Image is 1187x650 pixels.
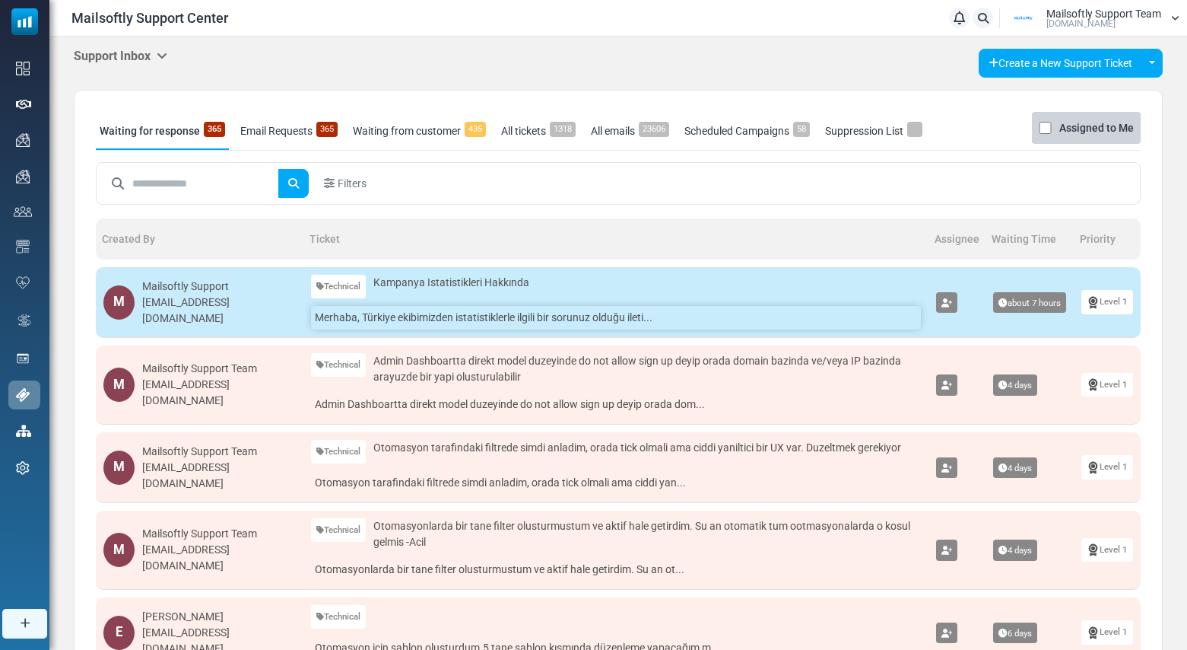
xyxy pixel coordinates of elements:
div: Mailsoftly Support Team [142,361,296,377]
div: M [103,533,135,567]
a: Email Requests365 [236,112,341,150]
div: [EMAIL_ADDRESS][DOMAIN_NAME] [142,295,296,327]
img: support-icon-active.svg [16,388,30,402]
a: All tickets1318 [497,112,579,150]
img: dashboard-icon.svg [16,62,30,75]
a: Waiting for response365 [96,112,229,150]
a: Technical [311,353,366,377]
a: Level 1 [1081,538,1133,562]
span: Mailsoftly Support Center [71,8,228,28]
span: 4 days [993,457,1037,479]
div: [EMAIL_ADDRESS][DOMAIN_NAME] [142,460,296,492]
div: M [103,285,135,320]
div: Mailsoftly Support [142,279,296,295]
span: 1318 [550,122,576,137]
div: Mailsoftly Support Team [142,526,296,542]
a: Suppression List [821,112,926,150]
a: Technical [311,440,366,464]
span: Otomasyon tarafindaki filtrede simdi anladim, orada tick olmali ama ciddi yaniltici bir UX var. D... [373,440,901,456]
a: Otomasyon tarafindaki filtrede simdi anladim, orada tick olmali ama ciddi yan... [311,471,921,495]
img: contacts-icon.svg [14,206,32,217]
span: 365 [316,122,338,137]
div: Mailsoftly Support Team [142,444,296,460]
a: All emails23606 [587,112,673,150]
span: 365 [204,122,225,137]
a: Level 1 [1081,373,1133,397]
label: Assigned to Me [1059,119,1134,137]
a: Technical [311,605,366,629]
th: Ticket [303,218,928,260]
img: email-templates-icon.svg [16,240,30,253]
img: campaigns-icon.png [16,170,30,183]
span: 4 days [993,374,1037,396]
a: Waiting from customer435 [349,112,490,150]
a: Admin Dashboartta direkt model duzeyinde do not allow sign up deyip orada dom... [311,393,921,416]
span: 4 days [993,540,1037,561]
img: User Logo [1005,7,1043,30]
span: Mailsoftly Support Team [1046,8,1161,19]
span: [DOMAIN_NAME] [1046,19,1116,28]
a: Level 1 [1081,290,1133,314]
span: 58 [793,122,810,137]
span: 6 days [993,623,1037,644]
div: [EMAIL_ADDRESS][DOMAIN_NAME] [142,377,296,409]
a: Otomasyonlarda bir tane filter olusturmustum ve aktif hale getirdim. Su an ot... [311,558,921,581]
th: Waiting Time [985,218,1074,260]
div: M [103,368,135,402]
h5: Support Inbox [74,49,167,63]
img: landing_pages.svg [16,352,30,365]
div: [PERSON_NAME] [142,609,296,625]
div: M [103,451,135,485]
a: Technical [311,518,366,542]
a: User Logo Mailsoftly Support Team [DOMAIN_NAME] [1005,7,1179,30]
a: Level 1 [1081,620,1133,644]
a: Scheduled Campaigns58 [681,112,814,150]
img: mailsoftly_icon_blue_white.svg [11,8,38,35]
a: Level 1 [1081,455,1133,479]
div: [EMAIL_ADDRESS][DOMAIN_NAME] [142,542,296,574]
span: Filters [338,176,367,192]
a: Technical [311,275,366,298]
img: workflow.svg [16,312,33,330]
span: Kampanya Istatistikleri Hakkında [373,275,529,291]
span: Admin Dashboartta direkt model duzeyinde do not allow sign up deyip orada domain bazinda ve/veya ... [373,353,921,385]
span: Otomasyonlarda bir tane filter olusturmustum ve aktif hale getirdim. Su an otomatik tum ootmasyon... [373,518,921,550]
th: Priority [1074,218,1141,260]
span: 23606 [639,122,669,137]
th: Assignee [928,218,985,260]
img: domain-health-icon.svg [16,276,30,288]
div: E [103,616,135,650]
img: settings-icon.svg [16,461,30,475]
span: 435 [465,122,486,137]
span: about 7 hours [993,292,1066,314]
a: Create a New Support Ticket [979,49,1142,78]
th: Created By [96,218,303,260]
a: Merhaba, Türkiye ekibimizden istatistiklerle ilgili bir sorunuz olduğu ileti... [311,306,921,330]
img: campaigns-icon.png [16,133,30,147]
